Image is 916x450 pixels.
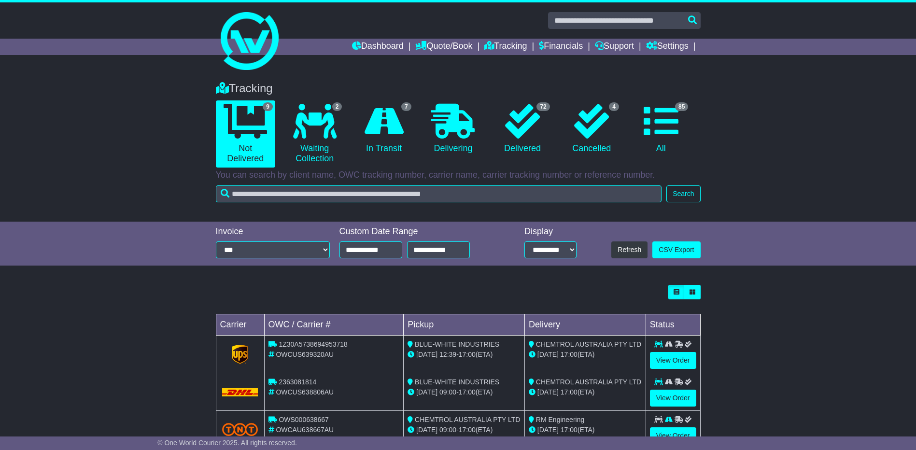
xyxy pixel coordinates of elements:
span: [DATE] [416,388,437,396]
a: 72 Delivered [493,100,552,157]
span: [DATE] [537,426,559,434]
a: Quote/Book [415,39,472,55]
a: View Order [650,427,696,444]
div: - (ETA) [408,387,521,397]
a: Settings [646,39,689,55]
span: 17:00 [459,351,476,358]
a: View Order [650,390,696,407]
td: Status [646,314,700,336]
div: (ETA) [529,350,642,360]
span: OWS000638667 [279,416,329,423]
a: Support [595,39,634,55]
span: 12:39 [439,351,456,358]
img: GetCarrierServiceLogo [232,345,248,364]
span: 17:00 [561,351,578,358]
span: 17:00 [561,426,578,434]
span: 7 [401,102,411,111]
span: [DATE] [537,388,559,396]
a: 85 All [631,100,691,157]
span: 4 [609,102,619,111]
div: Invoice [216,226,330,237]
span: 85 [675,102,688,111]
div: Tracking [211,82,705,96]
span: [DATE] [416,351,437,358]
span: 2363081814 [279,378,316,386]
a: 7 In Transit [354,100,413,157]
div: - (ETA) [408,350,521,360]
span: 17:00 [459,426,476,434]
span: 9 [263,102,273,111]
span: 72 [536,102,550,111]
span: OWCUS638806AU [276,388,334,396]
img: DHL.png [222,388,258,396]
div: (ETA) [529,387,642,397]
span: 2 [332,102,342,111]
a: Delivering [423,100,483,157]
a: Dashboard [352,39,404,55]
div: Custom Date Range [339,226,494,237]
img: TNT_Domestic.png [222,423,258,436]
span: CHEMTROL AUSTRALIA PTY LTD [536,378,641,386]
a: 2 Waiting Collection [285,100,344,168]
span: CHEMTROL AUSTRALIA PTY LTD [415,416,520,423]
a: CSV Export [652,241,700,258]
td: Carrier [216,314,264,336]
span: BLUE-WHITE INDUSTRIES [415,340,499,348]
p: You can search by client name, OWC tracking number, carrier name, carrier tracking number or refe... [216,170,701,181]
span: [DATE] [537,351,559,358]
span: OWCUS639320AU [276,351,334,358]
span: RM Engineering [536,416,584,423]
span: © One World Courier 2025. All rights reserved. [157,439,297,447]
div: Display [524,226,577,237]
span: [DATE] [416,426,437,434]
button: Search [666,185,700,202]
span: 17:00 [561,388,578,396]
div: - (ETA) [408,425,521,435]
a: View Order [650,352,696,369]
td: OWC / Carrier # [264,314,404,336]
td: Pickup [404,314,525,336]
a: Financials [539,39,583,55]
span: OWCAU638667AU [276,426,334,434]
a: 4 Cancelled [562,100,621,157]
span: CHEMTROL AUSTRALIA PTY LTD [536,340,641,348]
span: BLUE-WHITE INDUSTRIES [415,378,499,386]
span: 1Z30A5738694953718 [279,340,347,348]
button: Refresh [611,241,648,258]
span: 09:00 [439,388,456,396]
a: 9 Not Delivered [216,100,275,168]
span: 09:00 [439,426,456,434]
a: Tracking [484,39,527,55]
td: Delivery [524,314,646,336]
div: (ETA) [529,425,642,435]
span: 17:00 [459,388,476,396]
